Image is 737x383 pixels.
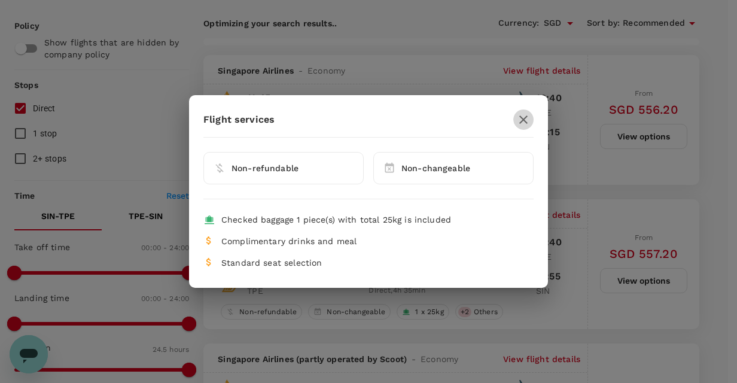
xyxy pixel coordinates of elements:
[221,236,357,246] span: Complimentary drinks and meal
[401,163,470,173] span: Non-changeable
[203,113,275,127] p: Flight services
[232,163,299,173] span: Non-refundable
[221,215,451,224] span: Checked baggage 1 piece(s) with total 25kg is included
[221,258,322,268] span: Standard seat selection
